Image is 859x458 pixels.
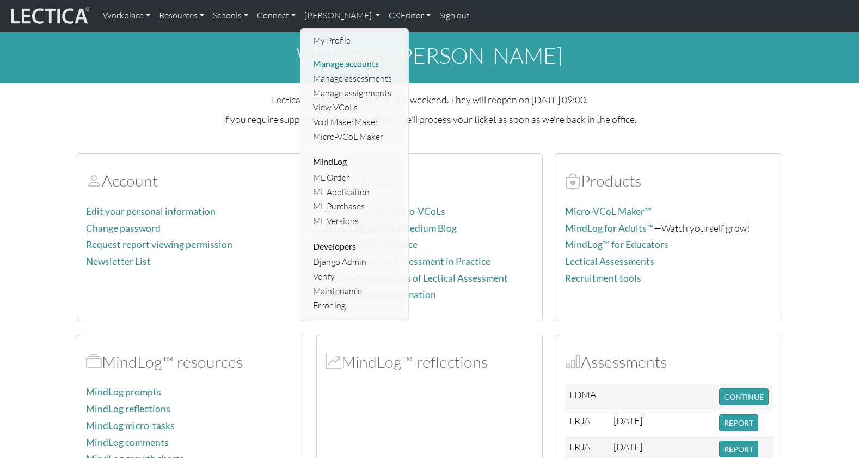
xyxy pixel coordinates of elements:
[208,4,253,27] a: Schools
[86,352,294,372] h2: MindLog™ resources
[719,414,758,431] button: REPORT
[310,170,400,185] a: ML Order
[326,352,341,372] span: MindLog
[565,352,581,372] span: Assessments
[310,199,400,214] a: ML Purchases
[310,214,400,228] a: ML Versions
[310,238,400,255] li: Developers
[86,206,216,217] a: Edit your personal information
[86,403,170,414] a: MindLog reflections
[613,441,642,453] span: [DATE]
[565,171,773,190] h2: Products
[384,4,435,27] a: CKEditor
[565,220,773,236] p: —Watch yourself grow!
[99,4,155,27] a: Workplace
[86,171,294,190] h2: Account
[565,273,641,284] a: Recruitment tools
[310,100,400,115] a: View VCoLs
[310,86,400,101] a: Manage assignments
[310,255,400,269] a: Django Admin
[86,256,151,267] a: Newsletter List
[77,112,782,127] p: If you require support, please open a . We'll process your ticket as soon as we're back in the of...
[565,410,609,436] td: LRJA
[310,57,400,71] a: Manage accounts
[565,352,773,372] h2: Assessments
[565,384,609,410] td: LDMA
[253,4,300,27] a: Connect
[86,222,161,234] a: Change password
[565,222,654,234] a: MindLog for Adults™
[310,115,400,129] a: Vcol MakerMaker
[310,153,400,170] li: MindLog
[435,4,474,27] a: Sign out
[86,386,161,398] a: MindLog prompts
[310,269,400,284] a: Verify
[8,5,90,26] img: lecticalive
[719,441,758,457] button: REPORT
[565,239,668,250] a: MindLog™ for Educators
[300,4,384,27] a: [PERSON_NAME]
[565,256,654,267] a: Lectical Assessments
[310,71,400,86] a: Manage assessments
[310,185,400,200] a: ML Application
[326,171,533,190] h2: Institute
[155,4,208,27] a: Resources
[86,171,102,190] span: Account
[613,414,642,426] span: [DATE]
[310,33,400,48] a: My Profile
[77,92,782,107] p: Lectica's offices are closed for the weekend. They will reopen on [DATE] 09:00.
[86,352,102,372] span: MindLog™ resources
[565,206,652,217] a: Micro-VCoL Maker™
[565,171,581,190] span: Products
[326,352,533,372] h2: MindLog™ reflections
[310,298,400,313] a: Error log
[310,129,400,144] a: Micro-VCoL Maker
[86,239,232,250] a: Request report viewing permission
[310,284,400,299] a: Maintenance
[719,388,769,405] button: CONTINUE
[310,33,400,313] ul: [PERSON_NAME]
[86,437,169,448] a: MindLog comments
[326,273,508,284] a: FOLA—Foundations of Lectical Assessment
[86,420,175,431] a: MindLog micro-tasks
